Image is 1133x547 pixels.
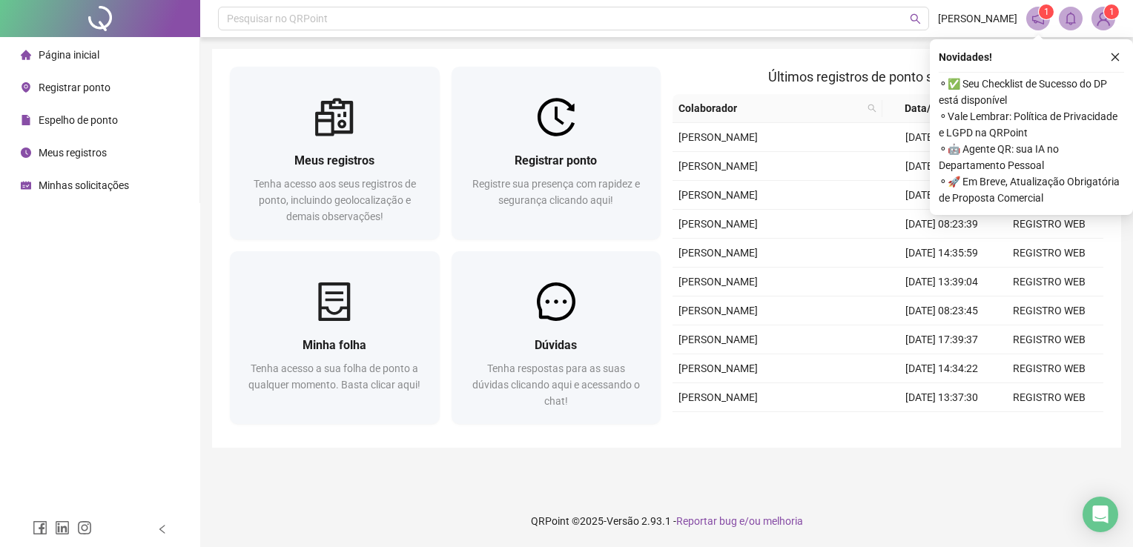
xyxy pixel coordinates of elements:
span: home [21,50,31,60]
span: [PERSON_NAME] [678,247,758,259]
span: Minhas solicitações [39,179,129,191]
td: [DATE] 08:22:34 [888,123,996,152]
span: 1 [1044,7,1049,17]
a: DúvidasTenha respostas para as suas dúvidas clicando aqui e acessando o chat! [452,251,661,424]
td: [DATE] 14:35:59 [888,239,996,268]
span: Registrar ponto [39,82,110,93]
span: Reportar bug e/ou melhoria [676,515,803,527]
sup: 1 [1039,4,1054,19]
span: Minha folha [303,338,366,352]
span: environment [21,82,31,93]
td: [DATE] 17:39:37 [888,325,996,354]
td: REGISTRO WEB [996,383,1103,412]
td: [DATE] 13:37:30 [888,383,996,412]
span: search [910,13,921,24]
span: Data/Hora [888,100,969,116]
span: Tenha respostas para as suas dúvidas clicando aqui e acessando o chat! [472,362,640,407]
span: clock-circle [21,147,31,158]
td: [DATE] 13:34:49 [888,181,996,210]
span: file [21,115,31,125]
td: [DATE] 14:29:10 [888,152,996,181]
span: ⚬ 🤖 Agente QR: sua IA no Departamento Pessoal [939,141,1124,173]
span: [PERSON_NAME] [938,10,1017,27]
td: [DATE] 08:23:39 [888,210,996,239]
span: Meus registros [294,153,374,168]
td: REGISTRO WEB [996,296,1103,325]
span: left [157,524,168,534]
td: REGISTRO WEB [996,412,1103,441]
span: Registre sua presença com rapidez e segurança clicando aqui! [472,178,640,206]
a: Minha folhaTenha acesso a sua folha de ponto a qualquer momento. Basta clicar aqui! [230,251,440,424]
td: REGISTRO WEB [996,210,1103,239]
td: REGISTRO WEB [996,325,1103,354]
span: Registrar ponto [515,153,597,168]
span: linkedin [55,520,70,535]
a: Meus registrosTenha acesso aos seus registros de ponto, incluindo geolocalização e demais observa... [230,67,440,239]
span: Dúvidas [535,338,577,352]
span: Colaborador [678,100,862,116]
span: Espelho de ponto [39,114,118,126]
span: Tenha acesso a sua folha de ponto a qualquer momento. Basta clicar aqui! [248,362,420,391]
img: 90224 [1092,7,1114,30]
td: REGISTRO WEB [996,239,1103,268]
td: [DATE] 08:36:03 [888,412,996,441]
span: ⚬ ✅ Seu Checklist de Sucesso do DP está disponível [939,76,1124,108]
span: schedule [21,180,31,190]
span: close [1110,52,1120,62]
td: [DATE] 13:39:04 [888,268,996,296]
span: [PERSON_NAME] [678,218,758,230]
footer: QRPoint © 2025 - 2.93.1 - [200,495,1133,547]
span: Versão [607,515,639,527]
span: ⚬ 🚀 Em Breve, Atualização Obrigatória de Proposta Comercial [939,173,1124,206]
span: search [868,104,876,113]
div: Open Intercom Messenger [1083,497,1118,532]
span: Novidades ! [939,49,992,65]
span: Últimos registros de ponto sincronizados [768,69,1008,84]
span: ⚬ Vale Lembrar: Política de Privacidade e LGPD na QRPoint [939,108,1124,141]
span: instagram [77,520,92,535]
span: 1 [1109,7,1114,17]
span: Tenha acesso aos seus registros de ponto, incluindo geolocalização e demais observações! [254,178,416,222]
th: Data/Hora [882,94,987,123]
span: [PERSON_NAME] [678,276,758,288]
td: [DATE] 14:34:22 [888,354,996,383]
td: [DATE] 08:23:45 [888,296,996,325]
sup: Atualize o seu contato no menu Meus Dados [1104,4,1119,19]
span: search [865,97,879,119]
span: [PERSON_NAME] [678,305,758,316]
span: facebook [33,520,47,535]
span: [PERSON_NAME] [678,334,758,345]
span: [PERSON_NAME] [678,362,758,374]
span: notification [1031,12,1045,25]
td: REGISTRO WEB [996,354,1103,383]
span: [PERSON_NAME] [678,160,758,172]
span: Página inicial [39,49,99,61]
span: bell [1064,12,1077,25]
span: Meus registros [39,147,107,159]
span: [PERSON_NAME] [678,189,758,201]
span: [PERSON_NAME] [678,131,758,143]
td: REGISTRO WEB [996,268,1103,296]
span: [PERSON_NAME] [678,391,758,403]
a: Registrar pontoRegistre sua presença com rapidez e segurança clicando aqui! [452,67,661,239]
